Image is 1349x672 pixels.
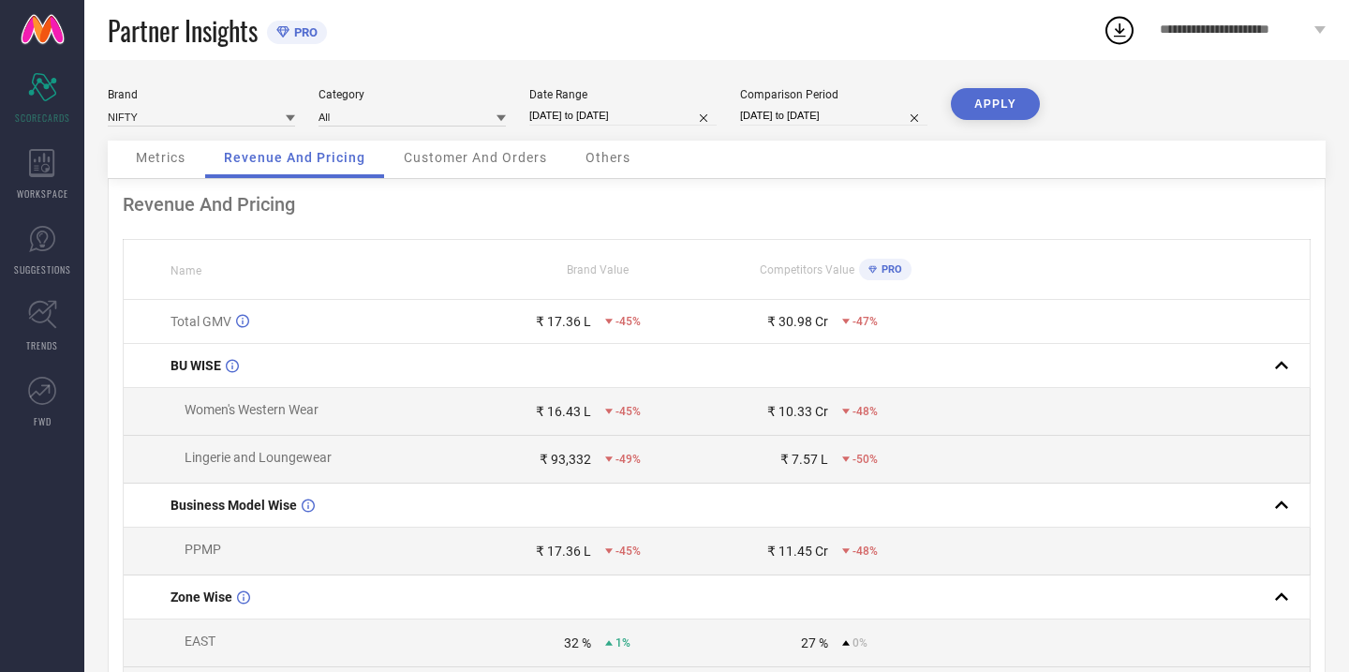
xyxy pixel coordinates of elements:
span: Others [586,150,630,165]
div: 32 % [564,635,591,650]
div: ₹ 7.57 L [780,452,828,467]
div: Category [319,88,506,101]
div: Open download list [1103,13,1136,47]
span: PRO [289,25,318,39]
span: BU WISE [170,358,221,373]
span: Zone Wise [170,590,232,605]
button: APPLY [951,88,1040,120]
span: -48% [852,545,878,558]
span: Customer And Orders [404,150,547,165]
div: ₹ 11.45 Cr [767,544,828,559]
div: 27 % [801,635,828,650]
div: ₹ 16.43 L [536,404,591,419]
span: Business Model Wise [170,498,297,513]
span: WORKSPACE [17,187,68,201]
span: FWD [34,414,52,428]
span: TRENDS [26,338,58,352]
span: SUGGESTIONS [14,262,71,276]
span: -45% [615,405,641,418]
span: PRO [877,263,902,276]
div: Revenue And Pricing [123,193,1311,216]
div: ₹ 17.36 L [536,544,591,559]
div: Brand [108,88,295,101]
div: ₹ 10.33 Cr [767,404,828,419]
span: Lingerie and Loungewear [185,450,332,465]
span: PPMP [185,542,221,557]
span: Revenue And Pricing [224,150,365,165]
span: -47% [852,315,878,328]
div: Date Range [529,88,717,101]
input: Select comparison period [740,106,927,126]
input: Select date range [529,106,717,126]
span: Brand Value [567,263,629,276]
span: EAST [185,634,215,649]
span: Women's Western Wear [185,402,319,417]
span: Metrics [136,150,185,165]
div: Comparison Period [740,88,927,101]
span: -49% [615,453,641,466]
div: ₹ 30.98 Cr [767,314,828,329]
span: Competitors Value [760,263,854,276]
span: Partner Insights [108,11,258,50]
span: -50% [852,453,878,466]
span: -45% [615,545,641,558]
div: ₹ 93,332 [540,452,591,467]
span: Total GMV [170,314,231,329]
span: Name [170,264,201,277]
span: 0% [852,636,867,650]
span: SCORECARDS [15,111,70,125]
span: -48% [852,405,878,418]
span: -45% [615,315,641,328]
span: 1% [615,636,630,650]
div: ₹ 17.36 L [536,314,591,329]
